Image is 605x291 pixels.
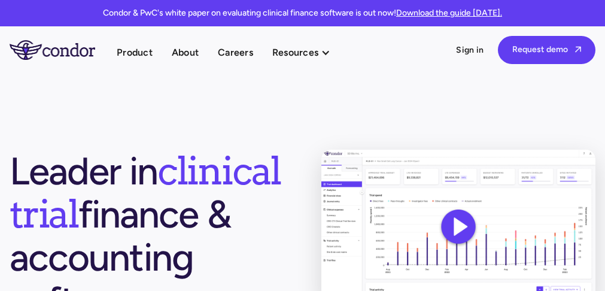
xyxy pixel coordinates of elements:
a: Product [117,44,153,60]
a: About [172,44,199,60]
a: home [10,40,117,59]
span: clinical trial [10,147,281,237]
a: Sign in [456,44,484,56]
a: Careers [218,44,253,60]
div: Resources [272,44,318,60]
a: Download the guide [DATE]. [396,8,502,18]
span:  [575,46,581,53]
div: Resources [272,44,342,60]
a: Request demo [498,36,595,64]
p: Condor & PwC's white paper on evaluating clinical finance software is out now! [103,7,502,19]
